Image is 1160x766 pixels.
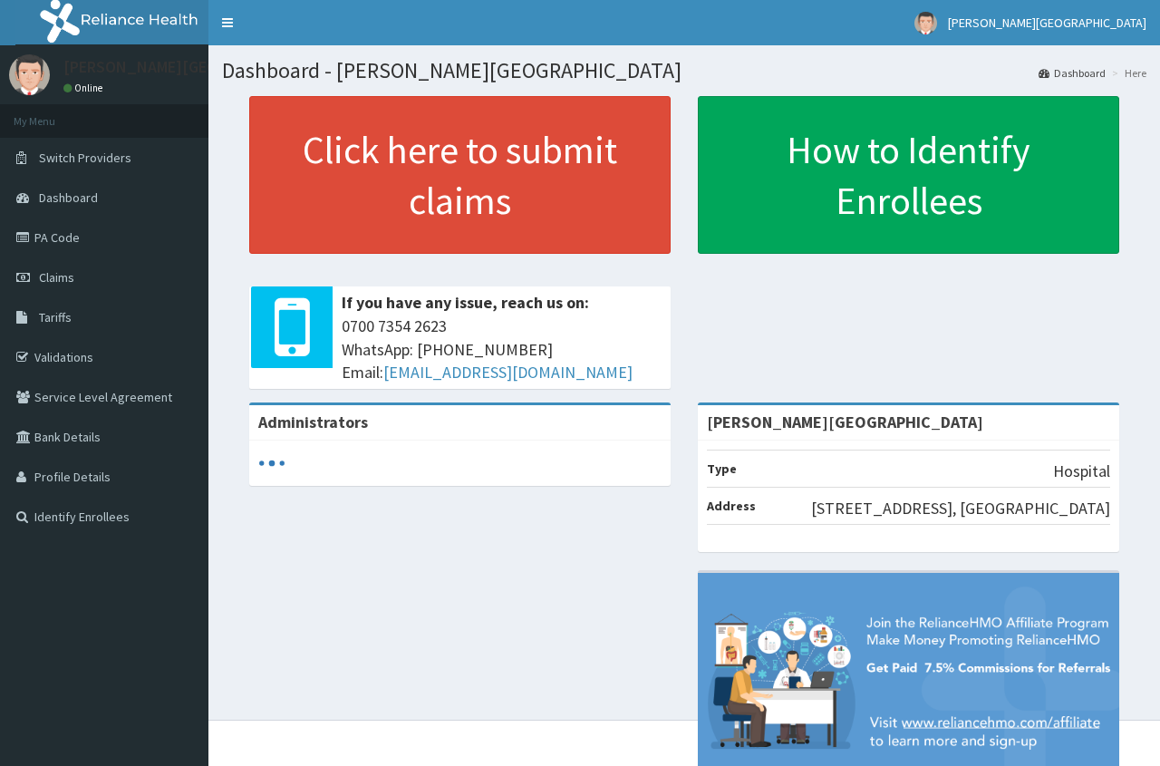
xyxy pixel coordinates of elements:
b: Address [707,498,756,514]
a: Online [63,82,107,94]
a: [EMAIL_ADDRESS][DOMAIN_NAME] [383,362,633,383]
p: [STREET_ADDRESS], [GEOGRAPHIC_DATA] [811,497,1110,520]
span: Claims [39,269,74,286]
a: Click here to submit claims [249,96,671,254]
span: 0700 7354 2623 WhatsApp: [PHONE_NUMBER] Email: [342,315,662,384]
span: Switch Providers [39,150,131,166]
span: Dashboard [39,189,98,206]
img: User Image [914,12,937,34]
a: Dashboard [1039,65,1106,81]
p: Hospital [1053,460,1110,483]
b: Administrators [258,412,368,432]
li: Here [1107,65,1146,81]
a: How to Identify Enrollees [698,96,1119,254]
svg: audio-loading [258,450,285,477]
b: If you have any issue, reach us on: [342,292,589,313]
p: [PERSON_NAME][GEOGRAPHIC_DATA] [63,59,332,75]
img: User Image [9,54,50,95]
h1: Dashboard - [PERSON_NAME][GEOGRAPHIC_DATA] [222,59,1146,82]
strong: [PERSON_NAME][GEOGRAPHIC_DATA] [707,412,983,432]
span: [PERSON_NAME][GEOGRAPHIC_DATA] [948,15,1146,31]
span: Tariffs [39,309,72,325]
b: Type [707,461,737,477]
